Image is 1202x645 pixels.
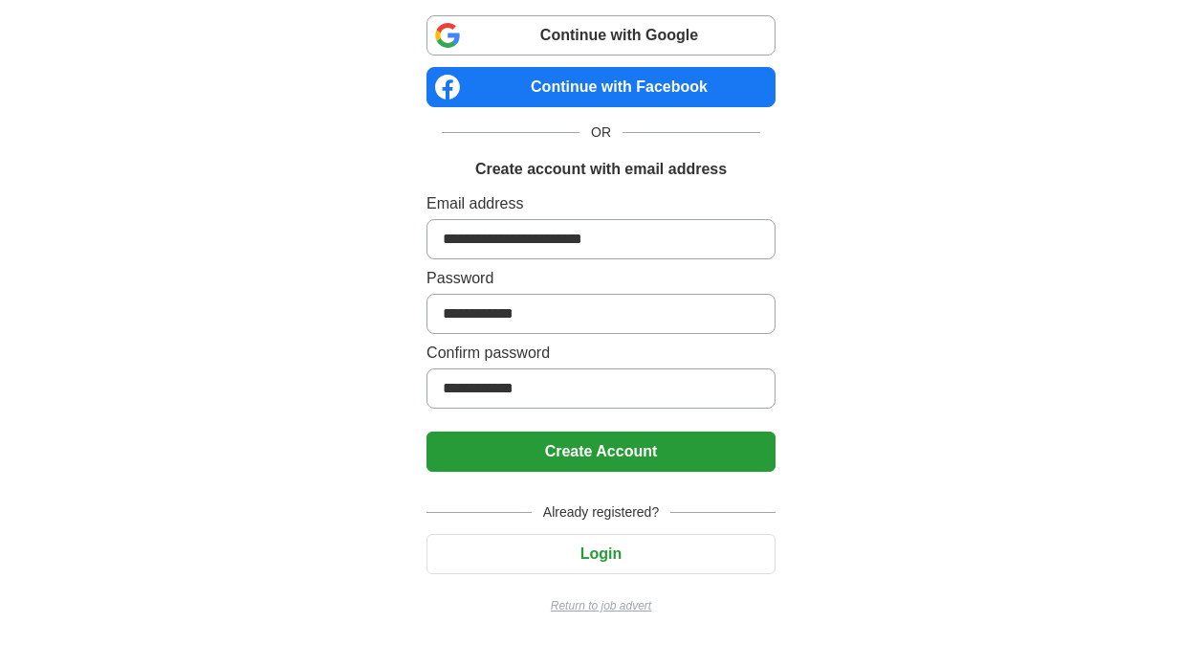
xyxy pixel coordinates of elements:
[426,15,776,56] a: Continue with Google
[426,534,776,574] button: Login
[579,122,623,143] span: OR
[426,67,776,107] a: Continue with Facebook
[426,342,776,365] label: Confirm password
[426,597,776,614] a: Return to job advert
[475,158,727,181] h1: Create account with email address
[426,267,776,290] label: Password
[426,432,776,472] button: Create Account
[426,192,776,215] label: Email address
[426,545,776,562] a: Login
[532,502,670,523] span: Already registered?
